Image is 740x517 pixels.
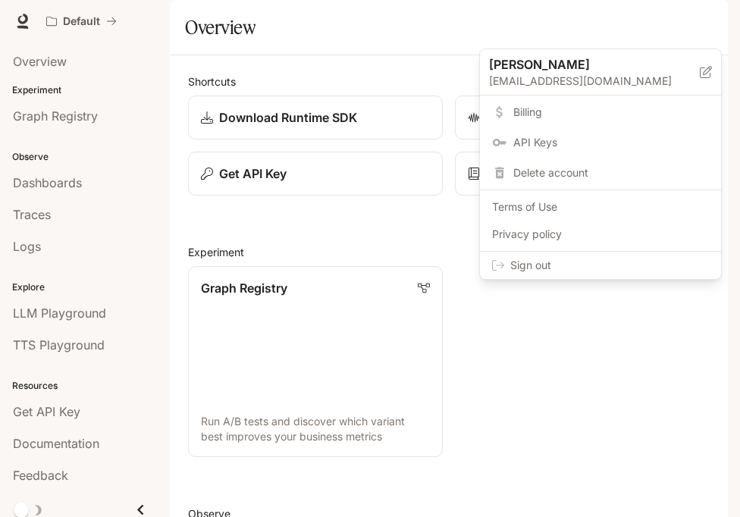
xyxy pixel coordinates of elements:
p: [EMAIL_ADDRESS][DOMAIN_NAME] [489,74,700,89]
span: Privacy policy [492,227,709,242]
span: Delete account [513,165,709,180]
a: Billing [483,99,718,126]
span: Terms of Use [492,199,709,215]
a: Privacy policy [483,221,718,248]
p: [PERSON_NAME] [489,55,676,74]
a: Terms of Use [483,193,718,221]
div: Sign out [480,252,721,279]
div: [PERSON_NAME][EMAIL_ADDRESS][DOMAIN_NAME] [480,49,721,96]
div: Delete account [483,159,718,186]
span: API Keys [513,135,709,150]
span: Billing [513,105,709,120]
span: Sign out [510,258,709,273]
a: API Keys [483,129,718,156]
